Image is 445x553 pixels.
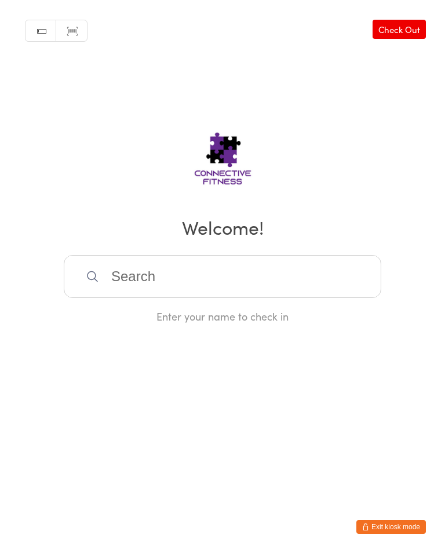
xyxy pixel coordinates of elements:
[158,111,288,198] img: Connective Fitness
[12,214,433,240] h2: Welcome!
[356,520,426,534] button: Exit kiosk mode
[64,255,381,298] input: Search
[64,309,381,323] div: Enter your name to check in
[373,20,426,39] a: Check Out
